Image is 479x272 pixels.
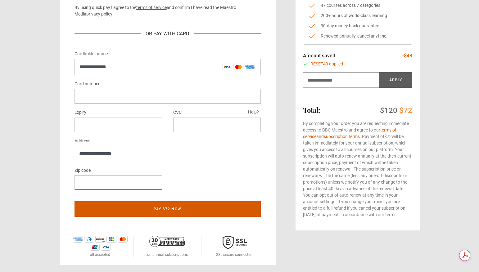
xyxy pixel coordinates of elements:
span: $72 [399,106,412,115]
li: 47 courses across 7 categories [308,2,407,9]
img: jcb [106,236,116,243]
span: $120 [380,106,397,115]
li: Renewed annually, cancel anytime [308,33,407,39]
div: Or Pay With Card [141,30,194,38]
span: RESET40 applied [310,61,343,67]
p: By using quick pay I agree to the and confirm I have read the Maestro Media [75,4,261,17]
p: By completing your order you are requesting immediate access to BBC Maestro and agree to our and ... [303,120,412,218]
img: visa [101,244,111,251]
h2: Total: [303,106,320,114]
label: Address [75,137,90,145]
img: diners [84,236,94,243]
p: on annual subscriptions [147,252,188,257]
iframe: Secure expiration date input frame [79,122,157,128]
label: CVC [173,109,182,116]
button: Apply [379,72,412,88]
a: subscription terms [324,134,360,139]
li: 30-day money back guarantee [308,23,407,29]
img: discover [95,236,105,243]
img: mastercard [118,236,128,243]
button: Pay $72 now [75,201,261,217]
label: Card number [75,80,100,88]
label: Expiry [75,109,86,116]
span: $72 [384,134,392,139]
label: Cardholder name [75,50,108,58]
li: 200+ hours of world-class learning [308,12,407,19]
iframe: Secure card number input frame [79,93,256,99]
img: 30-day-money-back-guarantee-c866a5dd536ff72a469b.png [149,236,185,247]
p: Amount saved: [303,52,337,60]
a: privacy policy [86,11,112,16]
img: unionpay [90,244,100,251]
iframe: Secure postal code input frame [79,180,157,185]
button: Help? [246,108,261,116]
a: terms of service [136,5,167,10]
label: Zip code [75,167,91,174]
iframe: Secure CVC input frame [178,122,256,128]
p: SSL secure connection [216,252,254,257]
p: all accepted [90,252,110,257]
img: amex [73,236,83,243]
p: -$48 [402,52,412,60]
